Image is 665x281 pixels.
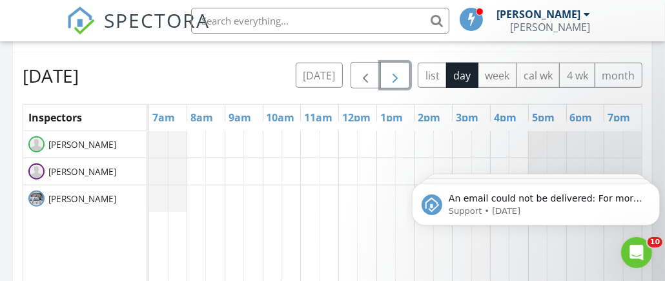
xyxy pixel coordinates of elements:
[187,107,216,128] a: 8am
[66,6,95,35] img: The Best Home Inspection Software - Spectora
[604,107,633,128] a: 7pm
[491,107,520,128] a: 4pm
[595,63,642,88] button: month
[380,62,411,88] button: Next day
[46,138,119,151] span: [PERSON_NAME]
[46,193,119,205] span: [PERSON_NAME]
[648,237,662,247] span: 10
[28,110,82,125] span: Inspectors
[559,63,595,88] button: 4 wk
[418,63,447,88] button: list
[225,107,254,128] a: 9am
[339,107,374,128] a: 12pm
[496,8,580,21] div: [PERSON_NAME]
[28,136,45,152] img: default-user-f0147aede5fd5fa78ca7ade42f37bd4542148d508eef1c3d3ea960f66861d68b.jpg
[191,8,449,34] input: Search everything...
[66,17,210,45] a: SPECTORA
[263,107,298,128] a: 10am
[301,107,336,128] a: 11am
[621,237,652,268] iframe: Intercom live chat
[28,163,45,180] img: default-user-f0147aede5fd5fa78ca7ade42f37bd4542148d508eef1c3d3ea960f66861d68b.jpg
[296,63,343,88] button: [DATE]
[28,191,45,207] img: fashion1cropu559.jpg
[149,107,178,128] a: 7am
[23,63,79,88] h2: [DATE]
[351,62,381,88] button: Previous day
[377,107,406,128] a: 1pm
[567,107,596,128] a: 6pm
[510,21,590,34] div: Gary Glenn
[446,63,478,88] button: day
[46,165,119,178] span: [PERSON_NAME]
[517,63,560,88] button: cal wk
[104,6,210,34] span: SPECTORA
[415,107,444,128] a: 2pm
[453,107,482,128] a: 3pm
[478,63,517,88] button: week
[407,156,665,246] iframe: Intercom notifications message
[529,107,558,128] a: 5pm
